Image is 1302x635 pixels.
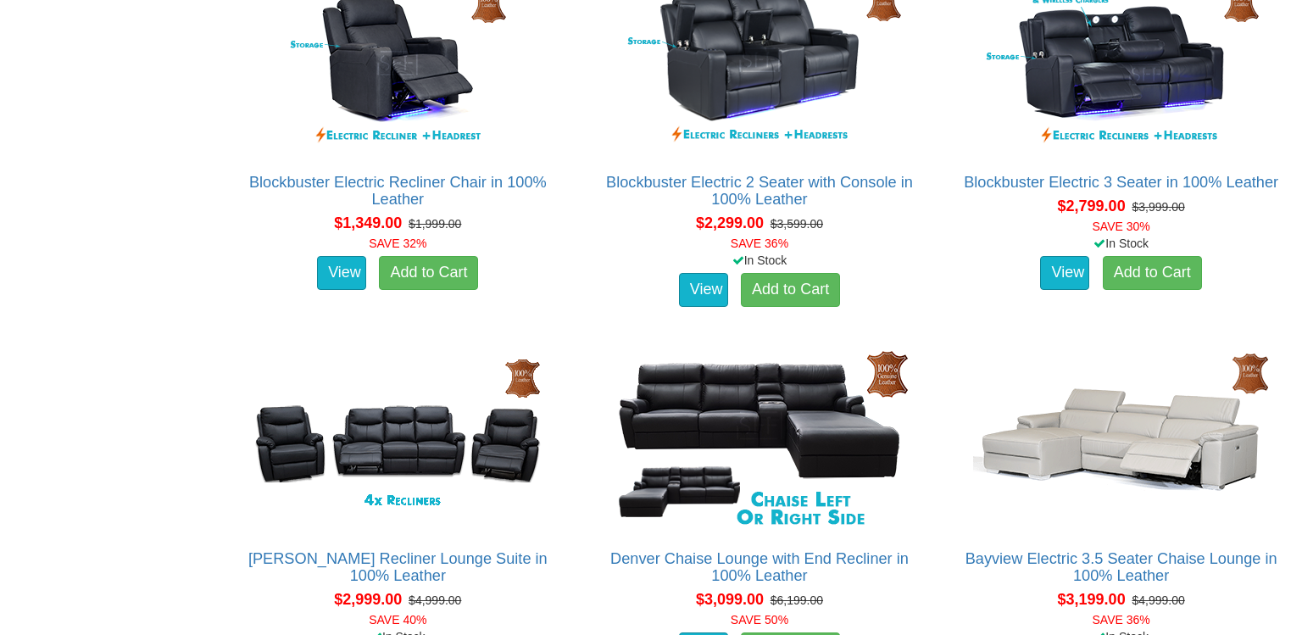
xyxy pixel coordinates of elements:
font: SAVE 50% [731,613,788,627]
del: $3,599.00 [771,217,823,231]
a: Add to Cart [741,273,840,307]
del: $6,199.00 [771,593,823,607]
a: Blockbuster Electric 2 Seater with Console in 100% Leather [606,174,913,208]
del: $4,999.00 [409,593,461,607]
img: Maxwell Recliner Lounge Suite in 100% Leather [245,347,550,533]
a: Add to Cart [379,256,478,290]
span: $3,199.00 [1058,591,1126,608]
a: Blockbuster Electric Recliner Chair in 100% Leather [249,174,547,208]
font: SAVE 36% [731,237,788,250]
span: $2,299.00 [696,214,764,231]
a: Blockbuster Electric 3 Seater in 100% Leather [964,174,1278,191]
font: SAVE 36% [1093,613,1150,627]
a: [PERSON_NAME] Recliner Lounge Suite in 100% Leather [248,550,548,584]
img: Denver Chaise Lounge with End Recliner in 100% Leather [607,347,912,533]
font: SAVE 32% [369,237,426,250]
a: View [679,273,728,307]
del: $1,999.00 [409,217,461,231]
del: $4,999.00 [1132,593,1184,607]
div: In Stock [588,252,932,269]
span: $3,099.00 [696,591,764,608]
span: $2,999.00 [334,591,402,608]
a: View [1040,256,1089,290]
a: Add to Cart [1103,256,1202,290]
span: $1,349.00 [334,214,402,231]
a: View [317,256,366,290]
div: In Stock [949,235,1293,252]
font: SAVE 40% [369,613,426,627]
span: $2,799.00 [1058,198,1126,214]
del: $3,999.00 [1132,200,1184,214]
font: SAVE 30% [1093,220,1150,233]
a: Bayview Electric 3.5 Seater Chaise Lounge in 100% Leather [965,550,1277,584]
a: Denver Chaise Lounge with End Recliner in 100% Leather [610,550,909,584]
img: Bayview Electric 3.5 Seater Chaise Lounge in 100% Leather [969,347,1274,533]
